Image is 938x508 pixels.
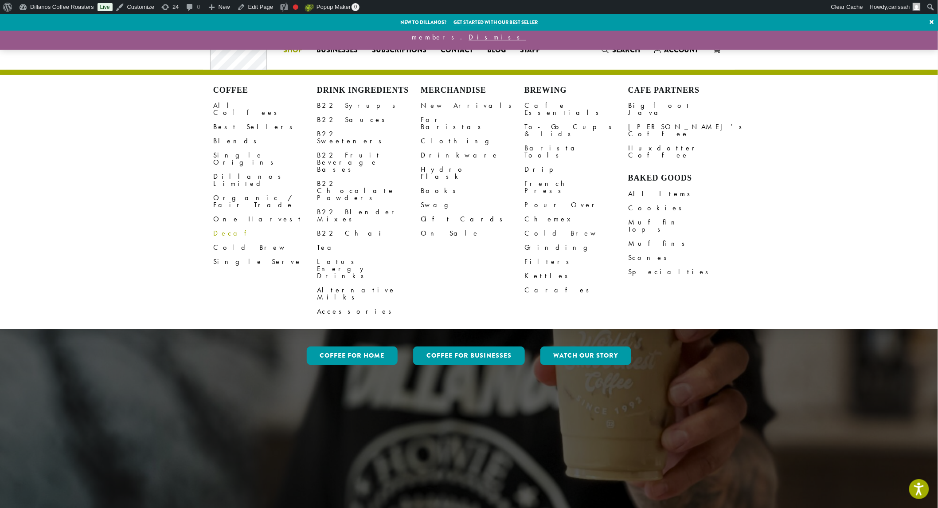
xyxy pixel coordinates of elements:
a: Carafes [524,283,628,297]
a: Books [421,184,524,198]
a: Get started with our best seller [453,19,538,26]
a: B22 Sauces [317,113,421,127]
a: Kettles [524,269,628,283]
a: Clothing [421,134,524,148]
a: Drip [524,162,628,177]
a: Blends [213,134,317,148]
h4: Coffee [213,86,317,95]
span: Account [664,45,699,55]
a: Staff [513,43,547,57]
a: Barista Tools [524,141,628,162]
a: Grinding [524,240,628,255]
h4: Baked Goods [628,173,732,183]
a: B22 Blender Mixes [317,205,421,226]
span: Shop [283,45,302,56]
a: Alternative Milks [317,283,421,304]
a: Coffee For Businesses [413,347,525,365]
h4: Cafe Partners [628,86,732,95]
a: B22 Sweeteners [317,127,421,148]
a: Muffins [628,236,732,251]
a: For Baristas [421,113,524,134]
span: carissah [889,4,910,10]
a: All Items [628,187,732,201]
a: Chemex [524,212,628,226]
a: Filters [524,255,628,269]
a: Cookies [628,201,732,215]
h4: Drink Ingredients [317,86,421,95]
a: Pour Over [524,198,628,212]
a: Cold Brew [524,226,628,240]
a: French Press [524,177,628,198]
a: Best Sellers [213,120,317,134]
a: Dismiss [469,32,526,42]
a: New Arrivals [421,98,524,113]
span: Contact [441,45,473,56]
div: Focus keyphrase not set [293,4,298,10]
a: B22 Fruit Beverage Bases [317,148,421,177]
a: Tea [317,240,421,255]
a: All Coffees [213,98,317,120]
a: Cafe Essentials [524,98,628,120]
a: To-Go Cups & Lids [524,120,628,141]
a: B22 Chocolate Powders [317,177,421,205]
a: [PERSON_NAME]’s Coffee [628,120,732,141]
span: Staff [520,45,540,56]
a: × [926,14,938,30]
a: Coffee for Home [307,347,398,365]
a: Swag [421,198,524,212]
a: Gift Cards [421,212,524,226]
a: Live [98,3,113,11]
h4: Merchandise [421,86,524,95]
span: Search [612,45,640,55]
a: Scones [628,251,732,265]
span: Blog [487,45,506,56]
h4: Brewing [524,86,628,95]
a: Drinkware [421,148,524,162]
a: Hydro Flask [421,162,524,184]
a: One Harvest [213,212,317,226]
a: Accessories [317,304,421,319]
a: Organic / Fair Trade [213,191,317,212]
a: B22 Syrups [317,98,421,113]
a: Muffin Tops [628,215,732,236]
a: Decaf [213,226,317,240]
span: 0 [352,3,360,11]
a: Single Serve [213,255,317,269]
a: Bigfoot Java [628,98,732,120]
a: On Sale [421,226,524,240]
a: Lotus Energy Drinks [317,255,421,283]
a: Specialties [628,265,732,279]
span: Businesses [317,45,358,56]
a: B22 Chai [317,226,421,240]
a: Single Origins [213,148,317,169]
a: Shop [276,43,309,57]
a: Dillanos Limited [213,169,317,191]
a: Watch Our Story [540,347,632,365]
a: Cold Brew [213,240,317,255]
a: Huxdotter Coffee [628,141,732,162]
a: Search [594,43,647,57]
span: Subscriptions [372,45,426,56]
